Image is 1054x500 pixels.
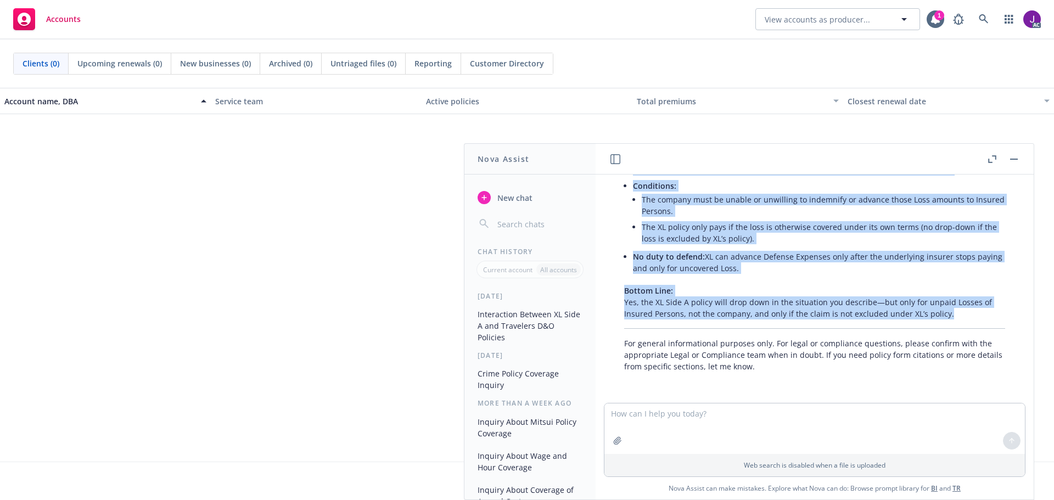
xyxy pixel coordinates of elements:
[998,8,1020,30] a: Switch app
[948,8,969,30] a: Report a Bug
[600,477,1029,499] span: Nova Assist can make mistakes. Explore what Nova can do: Browse prompt library for and
[973,8,995,30] a: Search
[473,364,587,394] button: Crime Policy Coverage Inquiry
[473,413,587,442] button: Inquiry About Mitsui Policy Coverage
[848,95,1038,107] div: Closest renewal date
[633,251,705,262] span: No duty to defend:
[755,8,920,30] button: View accounts as producer...
[414,58,452,69] span: Reporting
[464,291,596,301] div: [DATE]
[464,351,596,360] div: [DATE]
[9,4,85,35] a: Accounts
[473,188,587,207] button: New chat
[1023,10,1041,28] img: photo
[632,88,843,114] button: Total premiums
[633,249,1005,276] li: XL can advance Defense Expenses only after the underlying insurer stops paying and only for uncov...
[23,58,59,69] span: Clients (0)
[642,219,1005,246] li: The XL policy only pays if the loss is otherwise covered under its own terms (no drop-down if the...
[934,10,944,20] div: 1
[422,88,632,114] button: Active policies
[495,192,532,204] span: New chat
[77,58,162,69] span: Upcoming renewals (0)
[765,14,870,25] span: View accounts as producer...
[211,88,422,114] button: Service team
[624,285,673,296] span: Bottom Line:
[843,88,1054,114] button: Closest renewal date
[330,58,396,69] span: Untriaged files (0)
[483,265,532,274] p: Current account
[426,95,628,107] div: Active policies
[478,153,529,165] h1: Nova Assist
[952,484,961,493] a: TR
[473,305,587,346] button: Interaction Between XL Side A and Travelers D&O Policies
[46,15,81,24] span: Accounts
[624,338,1005,372] p: For general informational purposes only. For legal or compliance questions, please confirm with t...
[215,95,417,107] div: Service team
[611,460,1018,470] p: Web search is disabled when a file is uploaded
[642,192,1005,219] li: The company must be unable or unwilling to indemnify or advance those Loss amounts to Insured Per...
[633,181,676,191] span: Conditions:
[464,398,596,408] div: More than a week ago
[269,58,312,69] span: Archived (0)
[470,58,544,69] span: Customer Directory
[180,58,251,69] span: New businesses (0)
[473,447,587,476] button: Inquiry About Wage and Hour Coverage
[637,95,827,107] div: Total premiums
[495,216,582,232] input: Search chats
[540,265,577,274] p: All accounts
[464,247,596,256] div: Chat History
[624,285,1005,319] p: Yes, the XL Side A policy will drop down in the situation you describe—but only for unpaid Losses...
[4,95,194,107] div: Account name, DBA
[931,484,938,493] a: BI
